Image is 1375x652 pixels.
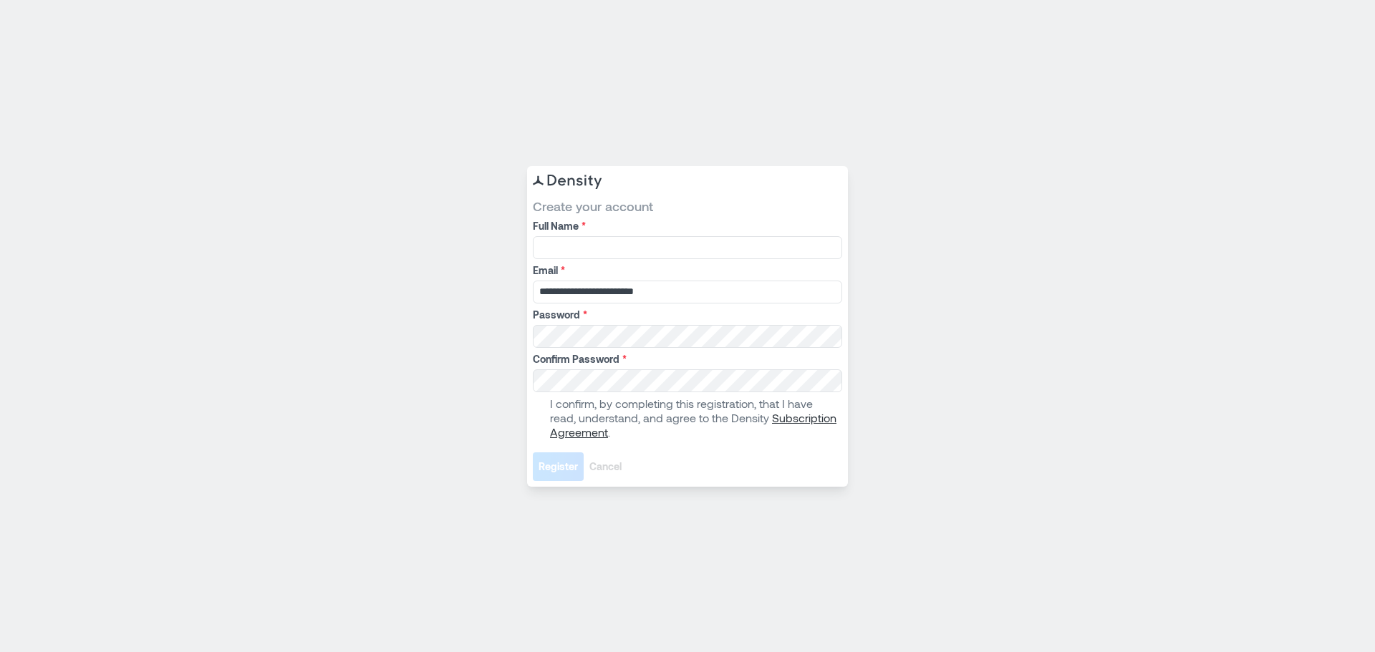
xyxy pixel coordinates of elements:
a: Subscription Agreement [550,411,836,439]
span: Create your account [533,198,842,215]
label: Full Name [533,219,839,233]
label: Password [533,308,839,322]
p: I confirm, by completing this registration, that I have read, understand, and agree to the Density . [550,396,839,439]
span: Register [539,459,578,474]
span: Cancel [589,459,622,474]
label: Email [533,263,839,278]
label: Confirm Password [533,352,839,366]
button: Cancel [584,452,627,481]
button: Register [533,452,584,481]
